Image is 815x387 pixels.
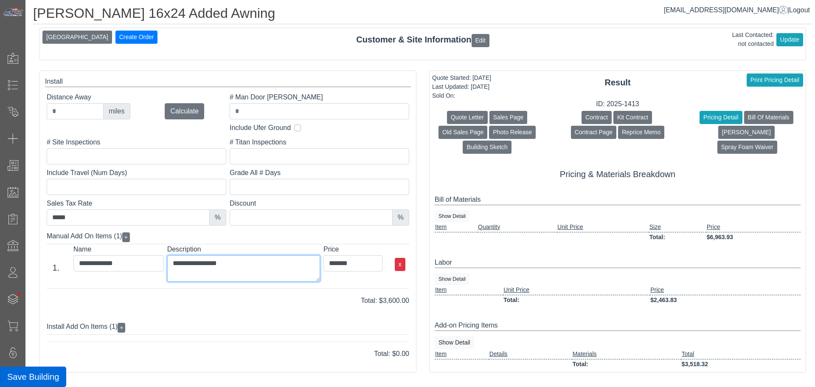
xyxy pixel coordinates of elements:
label: Description [167,244,320,254]
label: Grade All # Days [230,168,409,178]
div: Labor [435,257,801,268]
button: Contract [582,111,612,124]
label: Include Ufer Ground [230,123,291,133]
button: Update [776,33,803,46]
td: Details [489,349,572,359]
button: Print Pricing Detail [747,73,803,87]
label: Discount [230,198,409,209]
td: Size [649,222,706,232]
div: Manual Add On Items (1) [47,229,409,244]
div: Result [430,76,806,89]
div: Total: $3,600.00 [40,296,416,306]
td: Total: [572,359,681,369]
button: Show Detail [435,210,469,222]
label: Distance Away [47,92,130,102]
button: x [395,258,405,271]
button: Show Detail [435,336,474,349]
a: [EMAIL_ADDRESS][DOMAIN_NAME] [664,6,787,14]
button: Show Detail [435,273,469,285]
div: Sold On: [432,91,491,100]
button: Quote Letter [447,111,488,124]
td: Quantity [478,222,557,232]
button: + [122,232,130,242]
td: $2,463.83 [650,295,801,305]
div: | [664,5,810,15]
button: Reprice Memo [618,126,664,139]
div: Add-on Pricing Items [435,320,801,331]
div: Last Updated: [DATE] [432,82,491,91]
button: Photo Release [489,126,536,139]
button: Kit Contract [613,111,652,124]
td: $6,963.93 [706,232,801,242]
td: Total: [649,232,706,242]
td: Price [650,285,801,295]
div: % [392,209,409,226]
div: miles [103,103,130,119]
div: Total: $0.00 [40,349,416,359]
td: Materials [572,349,681,359]
h1: [PERSON_NAME] 16x24 Added Awning [33,5,812,24]
button: Create Order [115,31,158,44]
td: Item [435,222,478,232]
div: Last Contacted: not contacted [732,31,774,48]
div: % [209,209,226,226]
span: • [8,280,30,308]
button: Building Sketch [463,141,511,154]
label: Name [73,244,164,254]
button: [GEOGRAPHIC_DATA] [42,31,112,44]
td: Total: [503,295,650,305]
td: Item [435,285,503,295]
td: Unit Price [557,222,649,232]
button: Bill Of Materials [744,111,793,124]
button: Edit [472,34,489,47]
button: + [118,323,125,333]
button: Sales Page [489,111,528,124]
button: Calculate [165,103,204,119]
label: # Titan Inspections [230,137,409,147]
div: Bill of Materials [435,195,801,205]
td: $3,518.32 [681,359,801,369]
label: Price [323,244,382,254]
button: Old Sales Page [438,126,487,139]
td: Price [706,222,801,232]
button: Contract Page [571,126,617,139]
h5: Pricing & Materials Breakdown [435,169,801,179]
button: Pricing Detail [700,111,742,124]
label: # Man Door [PERSON_NAME] [230,92,409,102]
img: Metals Direct Inc Logo [3,8,24,17]
div: 1. [42,261,70,274]
td: Unit Price [503,285,650,295]
div: Install [45,76,411,87]
label: Include Travel (Num Days) [47,168,226,178]
button: Spray Foam Waiver [717,141,777,154]
span: Logout [789,6,810,14]
td: Total [681,349,801,359]
label: # Site Inspections [47,137,226,147]
label: Sales Tax Rate [47,198,226,209]
div: Install Add On Items (1) [47,319,409,335]
td: Item [435,349,489,359]
div: Quote Started: [DATE] [432,73,491,82]
button: [PERSON_NAME] [718,126,775,139]
div: ID: 2025-1413 [430,99,806,109]
div: Customer & Site Information [40,33,806,47]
